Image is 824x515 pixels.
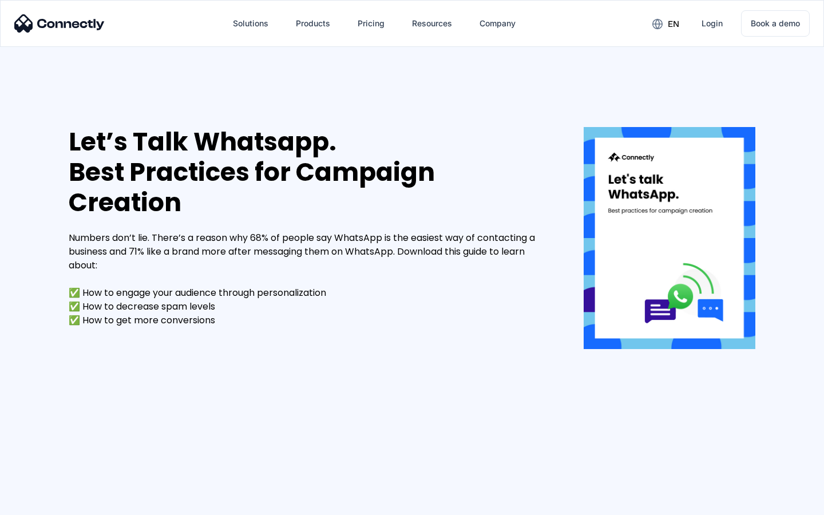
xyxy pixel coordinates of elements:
div: Login [702,15,723,31]
div: Pricing [358,15,385,31]
div: en [668,16,679,32]
div: Numbers don’t lie. There’s a reason why 68% of people say WhatsApp is the easiest way of contacti... [69,231,549,327]
div: Resources [412,15,452,31]
img: Connectly Logo [14,14,105,33]
aside: Language selected: English [11,495,69,511]
a: Book a demo [741,10,810,37]
ul: Language list [23,495,69,511]
div: Company [480,15,516,31]
a: Pricing [348,10,394,37]
div: Solutions [233,15,268,31]
div: Let’s Talk Whatsapp. Best Practices for Campaign Creation [69,127,549,217]
div: Products [296,15,330,31]
a: Login [692,10,732,37]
